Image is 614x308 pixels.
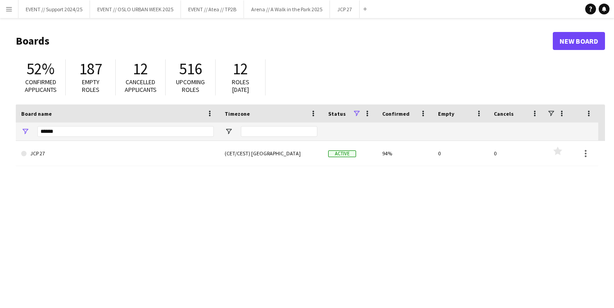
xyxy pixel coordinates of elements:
[181,0,244,18] button: EVENT // Atea // TP2B
[438,110,454,117] span: Empty
[233,59,248,79] span: 12
[90,0,181,18] button: EVENT // OSLO URBAN WEEK 2025
[244,0,330,18] button: Arena // A Walk in the Park 2025
[18,0,90,18] button: EVENT // Support 2024/25
[125,78,157,94] span: Cancelled applicants
[133,59,148,79] span: 12
[377,141,433,166] div: 94%
[330,0,360,18] button: JCP 27
[232,78,249,94] span: Roles [DATE]
[241,126,317,137] input: Timezone Filter Input
[382,110,410,117] span: Confirmed
[79,59,102,79] span: 187
[179,59,202,79] span: 516
[21,127,29,136] button: Open Filter Menu
[21,110,52,117] span: Board name
[328,150,356,157] span: Active
[219,141,323,166] div: (CET/CEST) [GEOGRAPHIC_DATA]
[225,127,233,136] button: Open Filter Menu
[176,78,205,94] span: Upcoming roles
[25,78,57,94] span: Confirmed applicants
[488,141,544,166] div: 0
[27,59,54,79] span: 52%
[494,110,514,117] span: Cancels
[82,78,99,94] span: Empty roles
[16,34,553,48] h1: Boards
[37,126,214,137] input: Board name Filter Input
[328,110,346,117] span: Status
[433,141,488,166] div: 0
[225,110,250,117] span: Timezone
[21,141,214,166] a: JCP 27
[553,32,605,50] a: New Board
